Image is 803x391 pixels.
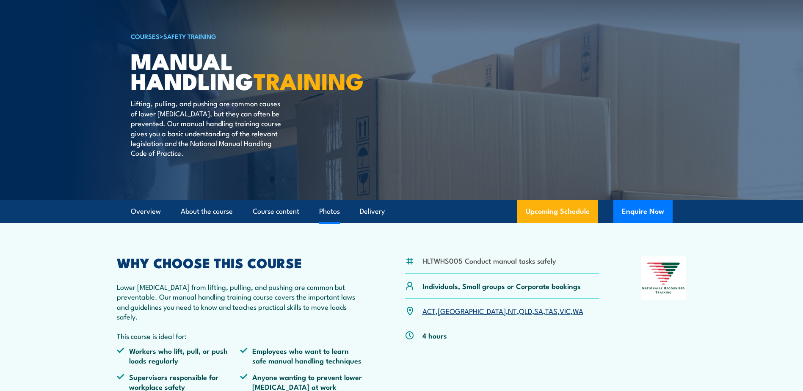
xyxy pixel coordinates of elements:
a: NT [508,306,517,316]
a: Course content [253,200,299,223]
h2: WHY CHOOSE THIS COURSE [117,256,364,268]
li: Workers who lift, pull, or push loads regularly [117,346,240,366]
h1: Manual Handling [131,51,340,90]
a: Delivery [360,200,385,223]
a: COURSES [131,31,160,41]
button: Enquire Now [613,200,673,223]
a: TAS [545,306,557,316]
p: This course is ideal for: [117,331,364,341]
img: Nationally Recognised Training logo. [641,256,687,300]
strong: TRAINING [254,63,364,98]
a: ACT [422,306,436,316]
li: HLTWHS005 Conduct manual tasks safely [422,256,556,265]
a: Upcoming Schedule [517,200,598,223]
a: [GEOGRAPHIC_DATA] [438,306,506,316]
p: Individuals, Small groups or Corporate bookings [422,281,581,291]
p: , , , , , , , [422,306,583,316]
h6: > [131,31,340,41]
a: Photos [319,200,340,223]
p: Lifting, pulling, and pushing are common causes of lower [MEDICAL_DATA], but they can often be pr... [131,98,285,157]
a: QLD [519,306,532,316]
a: About the course [181,200,233,223]
a: VIC [560,306,571,316]
li: Employees who want to learn safe manual handling techniques [240,346,364,366]
a: WA [573,306,583,316]
p: 4 hours [422,330,447,340]
a: Overview [131,200,161,223]
a: Safety Training [163,31,216,41]
a: SA [534,306,543,316]
p: Lower [MEDICAL_DATA] from lifting, pulling, and pushing are common but preventable. Our manual ha... [117,282,364,322]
